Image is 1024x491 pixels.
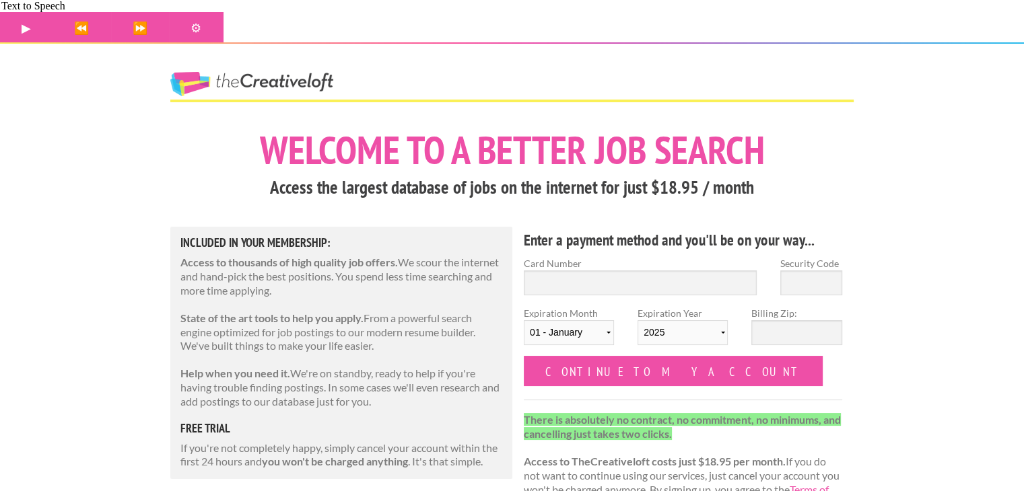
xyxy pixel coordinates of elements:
[524,356,823,386] input: Continue to my account
[180,311,364,324] strong: State of the art tools to help you apply.
[170,130,854,169] h1: Welcome to a better job search
[180,256,502,297] p: We scour the internet and hand-pick the best positions. You spend less time searching and more ti...
[262,455,408,467] strong: you won't be charged anything
[170,175,854,200] h3: Access the largest database of jobs on the internet for just $18.95 / month
[169,12,223,42] button: Settings
[751,306,842,320] label: Billing Zip:
[638,306,728,356] label: Expiration Year
[524,229,842,251] h4: Enter a payment method and you'll be on your way...
[180,367,502,408] p: We're on standby, ready to help if you're having trouble finding postings. In some cases we'll ev...
[180,422,502,435] h5: free trial
[780,256,842,270] label: Security Code
[524,320,614,345] select: Expiration Month
[180,441,502,469] p: If you're not completely happy, simply cancel your account within the first 24 hours and . It's t...
[111,12,169,42] button: Forward
[180,311,502,353] p: From a powerful search engine optimized for job postings to our modern resume builder. We've buil...
[524,413,841,440] strong: There is absolutely no contract, no commitment, no minimums, and cancelling just takes two clicks.
[524,455,786,467] strong: Access to TheCreativeloft costs just $18.95 per month.
[180,256,398,268] strong: Access to thousands of high quality job offers.
[53,12,110,42] button: Previous
[180,237,502,249] h5: Included in Your Membership:
[180,367,290,379] strong: Help when you need it.
[170,72,333,96] a: The Creative Loft
[524,306,614,356] label: Expiration Month
[638,320,728,345] select: Expiration Year
[524,256,757,270] label: Card Number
